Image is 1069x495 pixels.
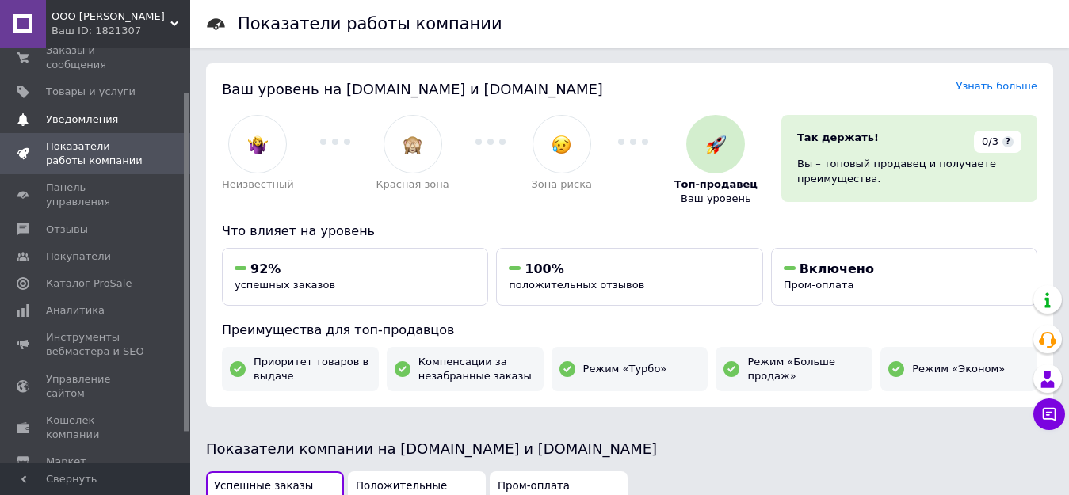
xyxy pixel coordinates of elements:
span: 100% [525,261,563,276]
span: Показатели компании на [DOMAIN_NAME] и [DOMAIN_NAME] [206,440,657,457]
img: :see_no_evil: [403,135,422,154]
span: Приоритет товаров в выдаче [254,355,371,383]
span: Неизвестный [222,177,294,192]
img: :woman-shrugging: [248,135,268,154]
span: Заказы и сообщения [46,44,147,72]
span: Ваш уровень на [DOMAIN_NAME] и [DOMAIN_NAME] [222,81,603,97]
span: Пром-оплата [498,479,570,494]
span: Режим «Больше продаж» [747,355,865,383]
span: положительных отзывов [509,279,644,291]
span: Товары и услуги [46,85,136,99]
button: Чат с покупателем [1033,398,1065,430]
span: Режим «Турбо» [583,362,667,376]
span: Топ-продавец [674,177,758,192]
span: ООО АГРО НИК [52,10,170,24]
button: 100%положительных отзывов [496,248,762,306]
span: Красная зона [376,177,449,192]
span: Компенсации за незабранные заказы [418,355,536,383]
div: Ваш ID: 1821307 [52,24,190,38]
span: Инструменты вебмастера и SEO [46,330,147,359]
span: Каталог ProSale [46,276,132,291]
span: Что влияет на уровень [222,223,375,238]
span: Кошелек компании [46,413,147,442]
span: успешных заказов [235,279,335,291]
a: Узнать больше [956,80,1037,92]
img: :rocket: [706,135,726,154]
img: :disappointed_relieved: [552,135,571,154]
span: Пром-оплата [784,279,854,291]
span: Успешные заказы [214,479,313,494]
div: 0/3 [974,131,1021,153]
div: Вы – топовый продавец и получаете преимущества. [797,157,1021,185]
span: Зона риска [531,177,592,192]
span: Аналитика [46,303,105,318]
span: Отзывы [46,223,88,237]
span: Ваш уровень [681,192,751,206]
span: ? [1002,136,1014,147]
span: Панель управления [46,181,147,209]
span: Так держать! [797,131,879,143]
span: Показатели работы компании [46,139,147,168]
span: 92% [250,261,281,276]
h1: Показатели работы компании [238,14,502,33]
span: Уведомления [46,112,118,127]
button: 92%успешных заказов [222,248,488,306]
span: Режим «Эконом» [912,362,1005,376]
span: Преимущества для топ-продавцов [222,322,454,337]
span: Маркет [46,455,86,469]
span: Включено [800,261,874,276]
button: ВключеноПром-оплата [771,248,1037,306]
span: Управление сайтом [46,372,147,401]
span: Покупатели [46,249,111,264]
